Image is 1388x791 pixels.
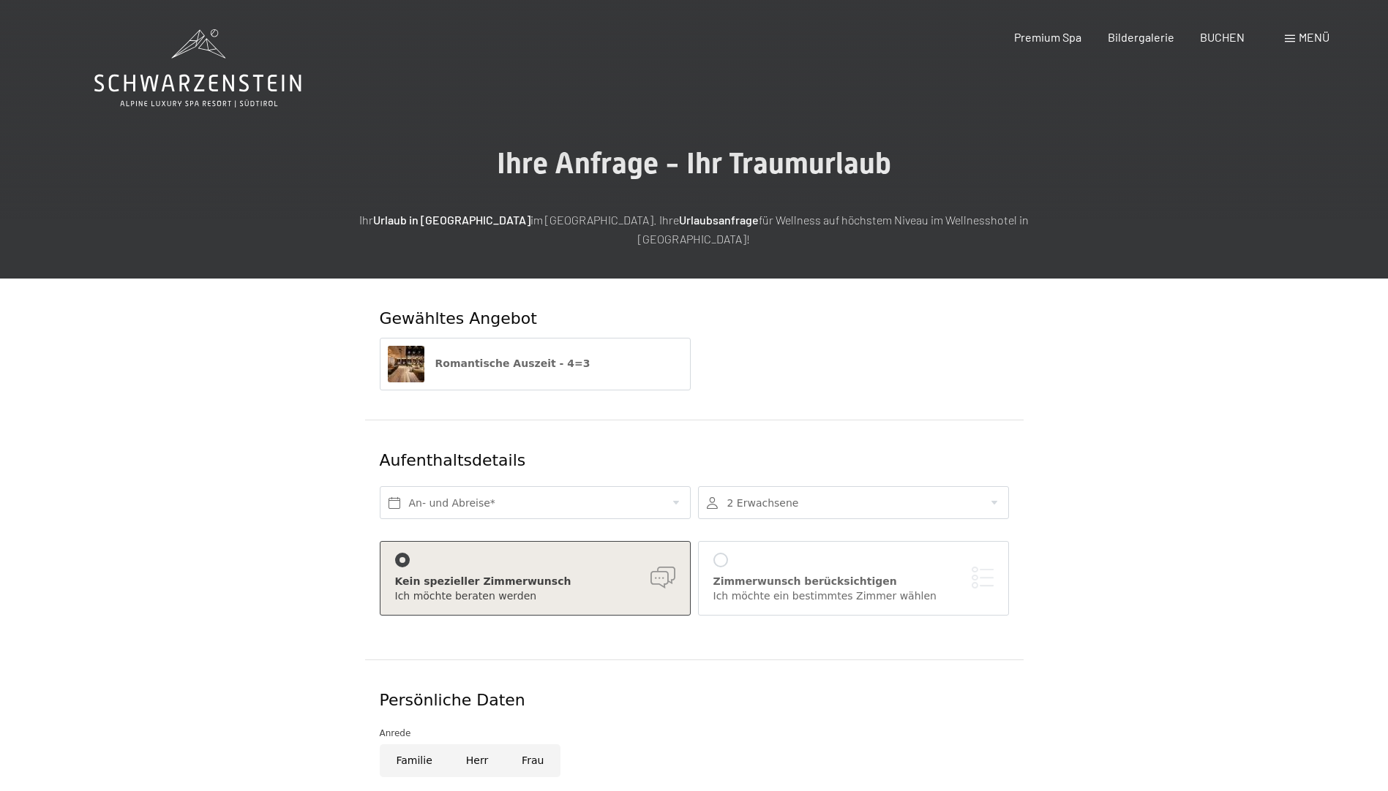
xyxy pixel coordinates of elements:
[395,575,675,589] div: Kein spezieller Zimmerwunsch
[713,575,994,589] div: Zimmerwunsch berücksichtigen
[380,450,903,472] div: Aufenthaltsdetails
[395,589,675,604] div: Ich möchte beraten werden
[329,211,1060,248] p: Ihr im [GEOGRAPHIC_DATA]. Ihre für Wellness auf höchstem Niveau im Wellnesshotel in [GEOGRAPHIC_D...
[1200,30,1245,44] a: BUCHEN
[380,689,1009,712] div: Persönliche Daten
[380,308,1009,330] div: Gewähltes Angebot
[1299,30,1329,44] span: Menü
[388,346,424,382] img: Romantische Auszeit - 4=3
[679,213,759,227] strong: Urlaubsanfrage
[380,726,1009,741] div: Anrede
[373,213,530,227] strong: Urlaub in [GEOGRAPHIC_DATA]
[1014,30,1081,44] a: Premium Spa
[1108,30,1174,44] a: Bildergalerie
[435,357,590,369] span: Romantische Auszeit - 4=3
[497,146,891,181] span: Ihre Anfrage - Ihr Traumurlaub
[713,589,994,604] div: Ich möchte ein bestimmtes Zimmer wählen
